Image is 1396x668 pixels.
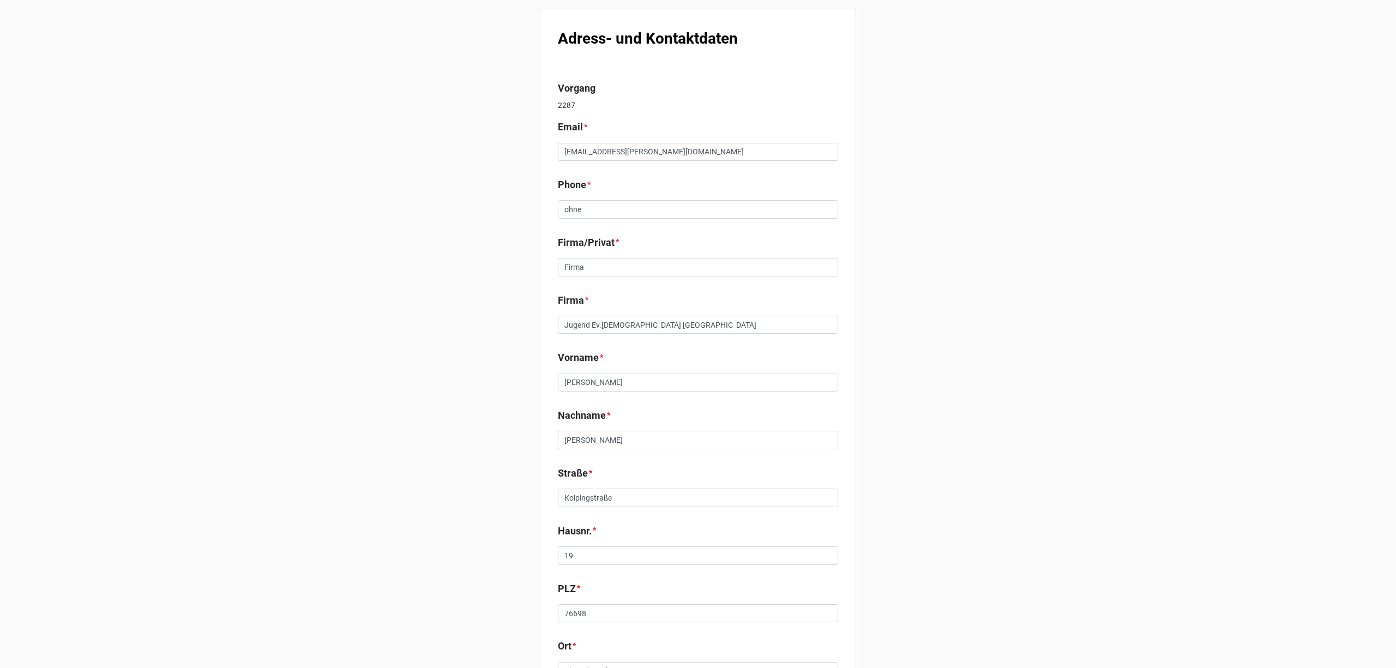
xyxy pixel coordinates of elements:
b: Adress- und Kontaktdaten [558,29,738,47]
b: Vorgang [558,82,595,94]
label: Ort [558,639,571,654]
label: Email [558,119,583,135]
label: Firma/Privat [558,235,615,250]
label: Hausnr. [558,523,592,539]
label: Firma [558,293,584,308]
label: Vorname [558,350,599,365]
label: Nachname [558,408,606,423]
label: Phone [558,177,586,192]
p: 2287 [558,100,838,111]
label: Straße [558,466,588,481]
label: PLZ [558,581,576,597]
